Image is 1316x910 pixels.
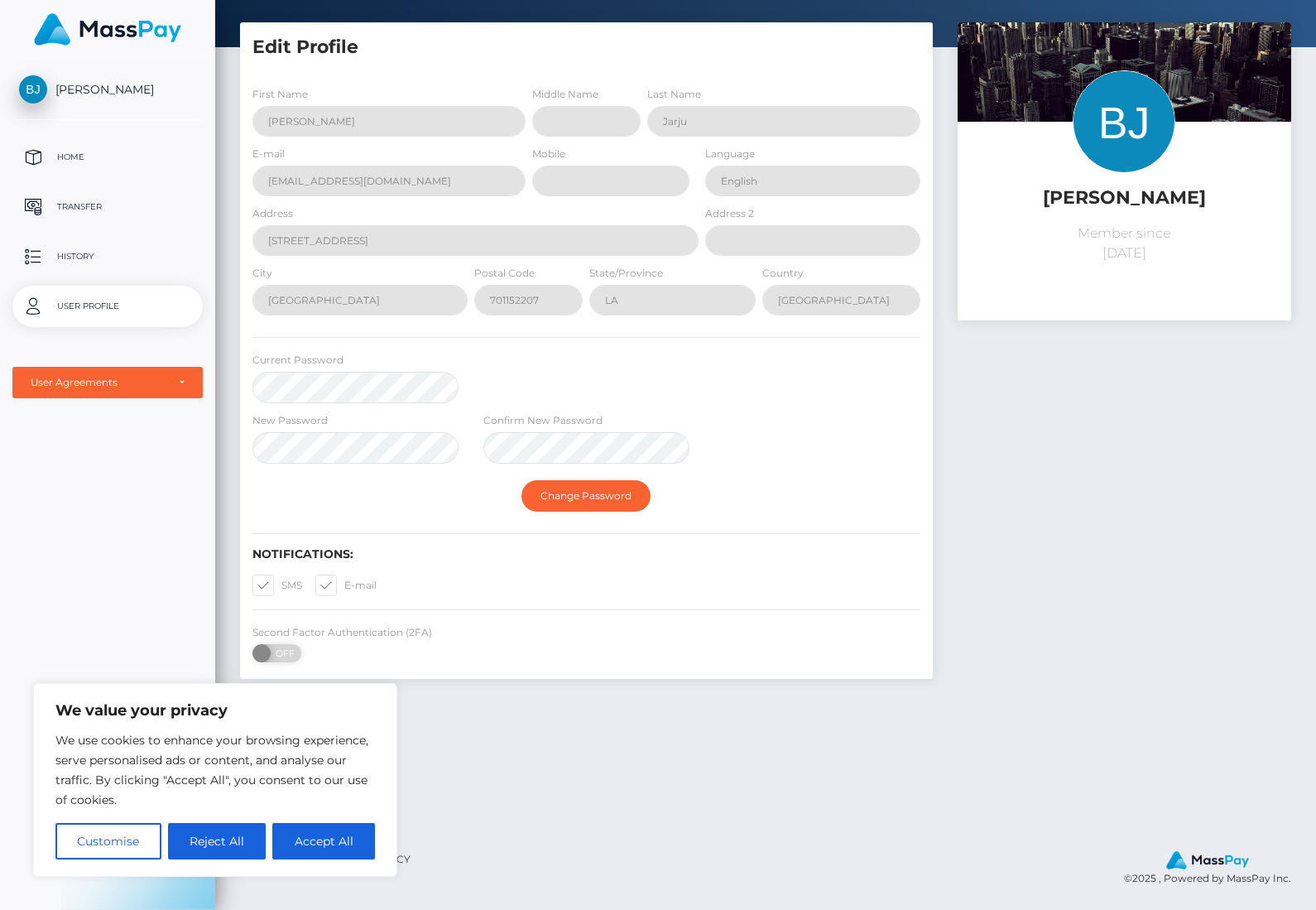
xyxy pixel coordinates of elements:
[970,185,1279,211] h5: [PERSON_NAME]
[34,13,181,46] img: MassPay
[12,186,203,228] a: Transfer
[168,823,267,859] button: Reject All
[12,286,203,327] a: User Profile
[589,266,663,281] label: State/Province
[33,683,397,877] div: We value your privacy
[970,224,1279,263] p: Member since [DATE]
[252,87,308,102] label: First Name
[252,206,293,221] label: Address
[705,147,755,161] label: Language
[19,145,196,170] p: Home
[55,730,375,810] p: We use cookies to enhance your browsing experience, serve personalised ads or content, and analys...
[762,266,804,281] label: Country
[55,701,375,720] p: We value your privacy
[532,147,565,161] label: Mobile
[474,266,535,281] label: Postal Code
[12,367,203,398] button: User Agreements
[12,137,203,178] a: Home
[12,236,203,277] a: History
[958,22,1291,245] img: ...
[252,147,285,161] label: E-mail
[315,575,377,596] label: E-mail
[12,82,203,97] span: [PERSON_NAME]
[55,823,161,859] button: Customise
[532,87,598,102] label: Middle Name
[1124,850,1304,887] div: © 2025 , Powered by MassPay Inc.
[483,413,603,428] label: Confirm New Password
[647,87,701,102] label: Last Name
[252,353,343,368] label: Current Password
[272,823,375,859] button: Accept All
[31,376,166,389] div: User Agreements
[19,244,196,269] p: History
[19,195,196,219] p: Transfer
[252,413,328,428] label: New Password
[521,480,651,512] button: Change Password
[1166,851,1249,869] img: MassPay
[252,35,920,60] h5: Edit Profile
[252,625,432,640] label: Second Factor Authentication (2FA)
[252,547,920,561] h6: Notifications:
[252,266,272,281] label: City
[252,575,302,596] label: SMS
[19,294,196,319] p: User Profile
[705,206,754,221] label: Address 2
[262,644,303,662] span: OFF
